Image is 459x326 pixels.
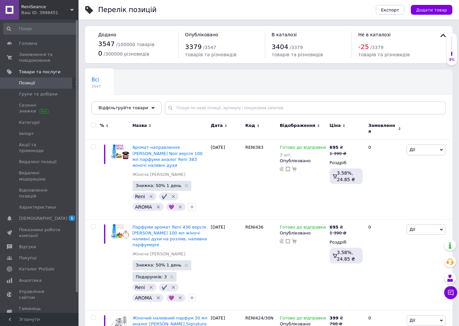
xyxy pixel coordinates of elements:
[98,40,115,48] span: 3547
[111,145,129,159] img: Аромат направления Versace Crystal Noir версия 100 мл парфюм аналог Reni 383 женские наливные духи
[330,239,363,245] div: Роздріб
[245,225,264,230] span: RENI436
[209,140,244,219] div: [DATE]
[245,123,255,129] span: Код
[330,230,346,236] div: 1 390 ₴
[19,266,54,272] span: Каталог ProSale
[19,52,61,63] span: Замовлення та повідомлення
[330,225,339,230] b: 695
[364,219,405,310] div: 0
[98,32,116,37] span: Додано
[111,224,129,239] img: Духи аромат Reni 436 версия Paco Rabanne Olympea 100 мл женский наливной парфюм на разлив, наливн...
[19,120,40,126] span: Категорії
[19,306,61,317] span: Гаманець компанії
[135,204,152,210] span: AROMA
[290,45,303,50] span: / 3379
[337,250,355,262] span: 3.58%, 24.85 ₴
[19,204,56,210] span: Характеристики
[19,170,61,182] span: Видалені модерацією
[245,145,264,150] span: RENI383
[132,225,207,248] a: Парфуми аромат Reni 436 версія [PERSON_NAME] 100 мл жіночі наливні духи на розлив, наливна парфум...
[19,142,61,154] span: Акції та промокоди
[370,45,383,50] span: / 3379
[280,158,326,164] div: Опубліковано
[162,285,167,290] span: ✔️
[19,244,36,250] span: Відгуки
[447,58,457,62] div: 3%
[21,4,70,10] span: ReniSeance
[169,204,174,210] span: 💜
[330,145,339,150] b: 695
[132,172,185,178] a: Жіноча [PERSON_NAME]
[19,255,37,261] span: Покупці
[100,123,104,129] span: %
[169,295,174,300] span: 💜
[92,84,101,89] span: 3547
[19,187,61,199] span: Відновлення позицій
[330,224,346,230] div: ₴
[136,183,182,188] span: Знижка: 50% 1 день
[132,145,203,168] span: Аромат направлення [PERSON_NAME] Noir версія 100 мл парфуми аналог Reni 383 жіночі наливні духи
[330,145,346,150] div: ₴
[19,278,42,283] span: Аналітика
[21,10,79,16] div: Ваш ID: 3998451
[156,204,161,210] svg: Видалити мітку
[19,289,61,300] span: Управління сайтом
[280,230,326,236] div: Опубліковано
[376,5,405,15] button: Експорт
[69,215,75,221] span: 1
[19,215,67,221] span: [DEMOGRAPHIC_DATA]
[171,285,176,290] svg: Видалити мітку
[178,295,183,300] svg: Видалити мітку
[245,316,274,320] span: RENI424/30N
[19,131,34,137] span: Імпорт
[444,286,457,299] button: Чат з покупцем
[280,225,326,232] span: Готово до відправки
[132,251,185,257] a: Жіноча [PERSON_NAME]
[416,8,447,12] span: Додати товар
[19,80,35,86] span: Позиції
[330,151,346,157] div: 1 390 ₴
[381,8,399,12] span: Експорт
[203,45,216,50] span: / 3547
[410,147,415,152] span: Дії
[358,43,369,51] span: -25
[358,32,391,37] span: Не в каталозі
[19,102,61,114] span: Сезонні знижки
[272,32,297,37] span: В каталозі
[98,105,148,110] span: Відфільтруйте товари
[272,52,323,57] span: товарів та різновидів
[171,194,176,199] svg: Видалити мітку
[358,52,410,57] span: товарів та різновидів
[272,43,289,51] span: 3404
[19,227,61,239] span: Показники роботи компанії
[19,41,37,46] span: Головна
[280,316,326,322] span: Готово до відправки
[280,152,326,157] div: 3 шт.
[211,123,223,129] span: Дата
[92,77,99,83] span: Всі
[19,159,57,165] span: Видалені позиції
[104,51,150,57] span: / 300000 різновидів
[3,23,77,35] input: Пошук
[411,5,452,15] button: Додати товар
[98,7,157,13] div: Перелік позицій
[165,101,446,114] input: Пошук по назві позиції, артикулу і пошуковим запитам
[330,123,341,129] span: Ціна
[185,52,237,57] span: товарів та різновидів
[330,315,343,321] div: ₴
[19,91,58,97] span: Групи та добірки
[19,69,61,75] span: Товари та послуги
[337,170,355,182] span: 3.58%, 24.85 ₴
[280,123,315,129] span: Відображення
[135,295,152,300] span: AROMA
[330,316,339,320] b: 399
[132,123,147,129] span: Назва
[149,285,154,290] svg: Видалити мітку
[136,263,182,267] span: Знижка: 50% 1 день
[116,42,154,47] span: / 100000 товарів
[410,318,415,323] span: Дії
[135,194,145,199] span: Reni
[368,123,397,134] span: Замовлення
[185,32,219,37] span: Опубліковано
